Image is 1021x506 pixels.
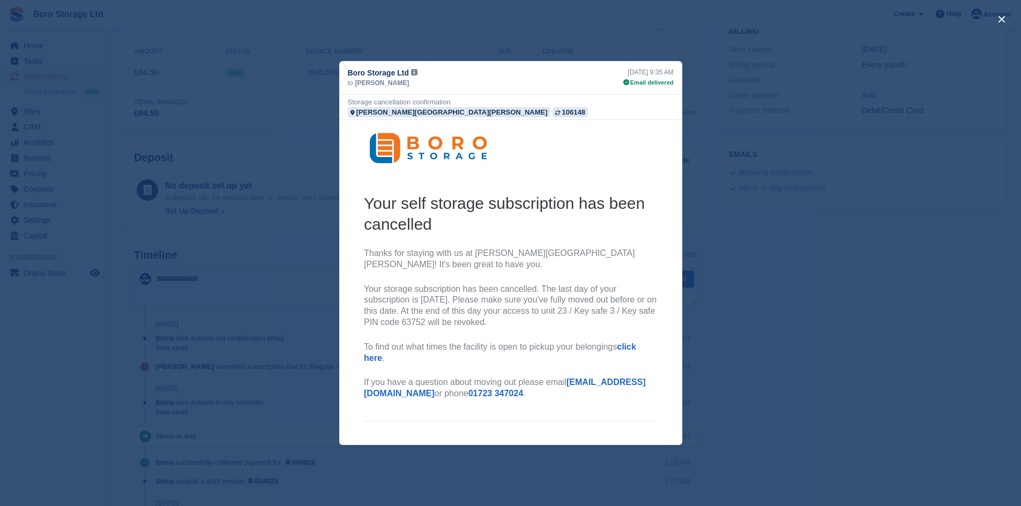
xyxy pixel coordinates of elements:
[25,257,318,280] p: If you have a question about moving out please email or phone .
[562,107,585,117] div: 106148
[623,78,674,87] div: Email delivered
[348,107,550,117] a: [PERSON_NAME][GEOGRAPHIC_DATA][PERSON_NAME]
[348,67,409,78] span: Boro Storage Ltd
[348,78,353,88] span: to
[553,107,588,117] a: 106148
[25,222,318,244] p: To find out what times the facility is open to pickup your belongings .
[25,222,297,243] a: click here
[993,11,1010,28] button: close
[25,164,318,208] p: Your storage subscription has been cancelled. The last day of your subscription is [DATE]. Please...
[25,73,318,115] h2: Your self storage subscription has been cancelled
[25,9,153,47] img: Boro Storage Ltd Logo
[129,269,184,278] a: 01723 347024
[411,69,418,75] img: icon-info-grey-7440780725fd019a000dd9b08b2336e03edf1995a4989e88bcd33f0948082b44.svg
[356,107,548,117] div: [PERSON_NAME][GEOGRAPHIC_DATA][PERSON_NAME]
[623,67,674,77] div: [DATE] 9:35 AM
[348,97,451,107] div: Storage cancellation confirmation
[355,78,409,88] span: [PERSON_NAME]
[25,128,318,150] p: Thanks for staying with us at [PERSON_NAME][GEOGRAPHIC_DATA][PERSON_NAME]! It's been great to hav...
